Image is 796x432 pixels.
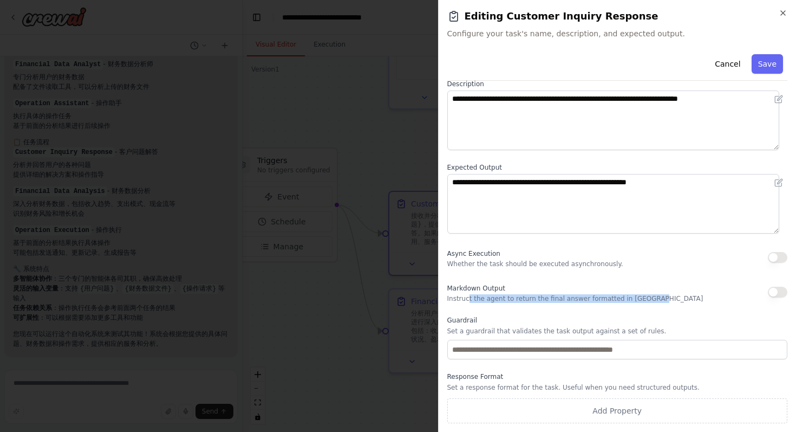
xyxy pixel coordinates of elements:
label: Description [447,80,788,88]
p: Set a guardrail that validates the task output against a set of rules. [447,327,788,336]
p: Set a response format for the task. Useful when you need structured outputs. [447,383,788,392]
button: Add Property [447,398,788,423]
button: Open in editor [772,93,785,106]
p: Instruct the agent to return the final answer formatted in [GEOGRAPHIC_DATA] [447,294,703,303]
button: Open in editor [772,176,785,189]
h2: Editing Customer Inquiry Response [447,9,788,24]
label: Response Format [447,372,788,381]
span: Async Execution [447,250,500,257]
label: Guardrail [447,316,788,325]
button: Cancel [708,54,747,74]
label: Expected Output [447,163,788,172]
span: Markdown Output [447,285,505,292]
button: Save [752,54,783,74]
p: Whether the task should be executed asynchronously. [447,260,623,268]
span: Configure your task's name, description, and expected output. [447,28,788,39]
